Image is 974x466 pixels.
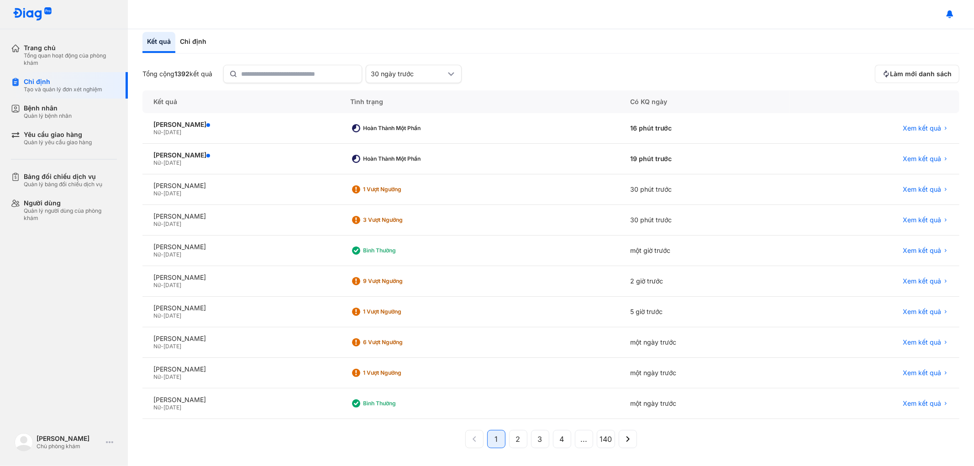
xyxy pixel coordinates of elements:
[619,358,790,388] div: một ngày trước
[619,90,790,113] div: Có KQ ngày
[560,434,564,445] span: 4
[24,112,72,120] div: Quản lý bệnh nhân
[24,131,92,139] div: Yêu cầu giao hàng
[161,404,163,411] span: -
[24,44,117,52] div: Trang chủ
[163,282,181,288] span: [DATE]
[619,236,790,266] div: một giờ trước
[24,199,117,207] div: Người dùng
[363,400,437,407] div: Bình thường
[153,220,161,227] span: Nữ
[37,435,102,443] div: [PERSON_NAME]
[163,190,181,197] span: [DATE]
[903,308,941,316] span: Xem kết quả
[553,430,571,448] button: 4
[163,343,181,350] span: [DATE]
[619,113,790,144] div: 16 phút trước
[153,273,329,282] div: [PERSON_NAME]
[363,216,437,224] div: 3 Vượt ngưỡng
[363,125,437,132] div: Hoàn thành một phần
[153,159,161,166] span: Nữ
[161,129,163,136] span: -
[161,251,163,258] span: -
[161,373,163,380] span: -
[163,129,181,136] span: [DATE]
[619,297,790,327] div: 5 giờ trước
[161,282,163,288] span: -
[153,396,329,404] div: [PERSON_NAME]
[15,433,33,451] img: logo
[903,338,941,346] span: Xem kết quả
[363,278,437,285] div: 9 Vượt ngưỡng
[487,430,505,448] button: 1
[153,182,329,190] div: [PERSON_NAME]
[903,216,941,224] span: Xem kết quả
[142,32,175,53] div: Kết quả
[13,7,52,21] img: logo
[174,70,190,78] span: 1392
[24,173,102,181] div: Bảng đối chiếu dịch vụ
[153,251,161,258] span: Nữ
[24,207,117,222] div: Quản lý người dùng của phòng khám
[163,220,181,227] span: [DATE]
[163,312,181,319] span: [DATE]
[903,124,941,132] span: Xem kết quả
[538,434,542,445] span: 3
[153,304,329,312] div: [PERSON_NAME]
[163,373,181,380] span: [DATE]
[153,243,329,251] div: [PERSON_NAME]
[37,443,102,450] div: Chủ phòng khám
[161,190,163,197] span: -
[24,86,102,93] div: Tạo và quản lý đơn xét nghiệm
[600,434,612,445] span: 140
[153,343,161,350] span: Nữ
[153,151,329,159] div: [PERSON_NAME]
[161,220,163,227] span: -
[619,205,790,236] div: 30 phút trước
[142,90,340,113] div: Kết quả
[516,434,521,445] span: 2
[363,339,437,346] div: 6 Vượt ngưỡng
[153,312,161,319] span: Nữ
[153,212,329,220] div: [PERSON_NAME]
[903,369,941,377] span: Xem kết quả
[24,181,102,188] div: Quản lý bảng đối chiếu dịch vụ
[495,434,498,445] span: 1
[363,155,437,162] div: Hoàn thành một phần
[163,404,181,411] span: [DATE]
[153,120,329,129] div: [PERSON_NAME]
[153,129,161,136] span: Nữ
[24,52,117,67] div: Tổng quan hoạt động của phòng khám
[153,373,161,380] span: Nữ
[175,32,211,53] div: Chỉ định
[363,186,437,193] div: 1 Vượt ngưỡng
[619,327,790,358] div: một ngày trước
[363,247,437,254] div: Bình thường
[161,343,163,350] span: -
[24,78,102,86] div: Chỉ định
[142,70,212,78] div: Tổng cộng kết quả
[24,104,72,112] div: Bệnh nhân
[903,185,941,194] span: Xem kết quả
[153,190,161,197] span: Nữ
[340,90,619,113] div: Tình trạng
[161,159,163,166] span: -
[619,174,790,205] div: 30 phút trước
[619,144,790,174] div: 19 phút trước
[903,277,941,285] span: Xem kết quả
[153,335,329,343] div: [PERSON_NAME]
[363,308,437,315] div: 1 Vượt ngưỡng
[903,246,941,255] span: Xem kết quả
[531,430,549,448] button: 3
[24,139,92,146] div: Quản lý yêu cầu giao hàng
[619,388,790,419] div: một ngày trước
[509,430,527,448] button: 2
[890,70,952,78] span: Làm mới danh sách
[575,430,593,448] button: ...
[371,70,446,78] div: 30 ngày trước
[153,282,161,288] span: Nữ
[580,434,587,445] span: ...
[163,251,181,258] span: [DATE]
[153,365,329,373] div: [PERSON_NAME]
[903,399,941,408] span: Xem kết quả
